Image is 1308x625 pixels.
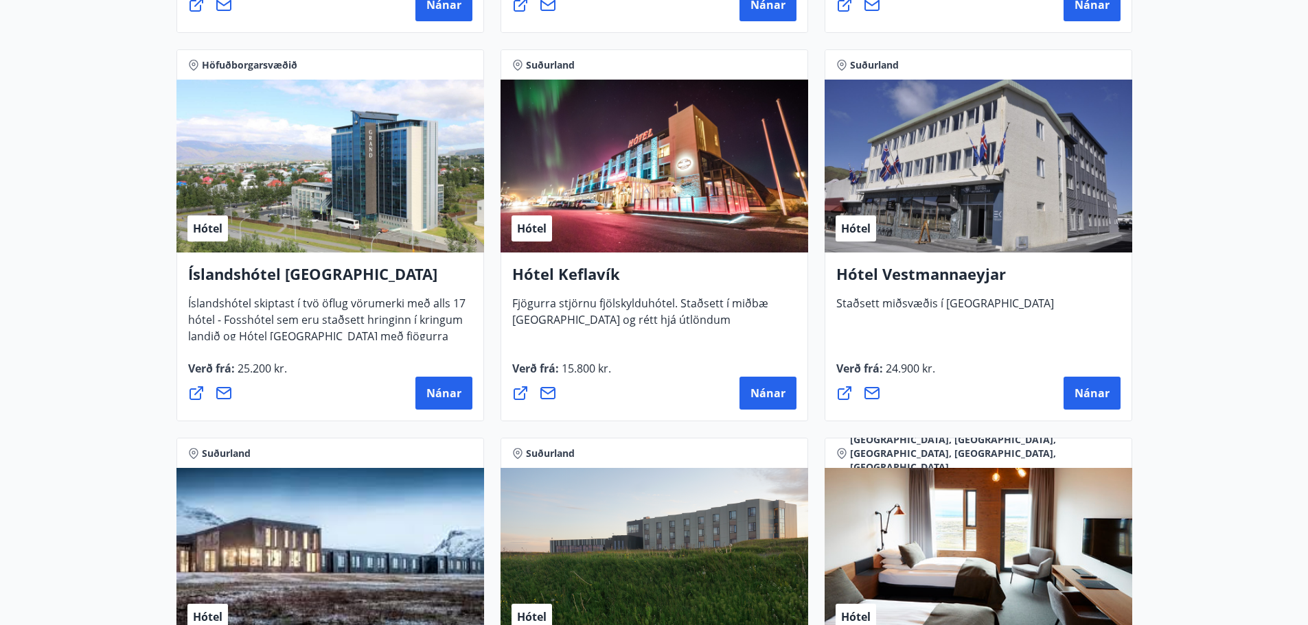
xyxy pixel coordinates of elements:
[517,609,547,624] span: Hótel
[841,221,871,236] span: Hótel
[517,221,547,236] span: Hótel
[426,386,461,401] span: Nánar
[202,447,251,460] span: Suðurland
[1064,377,1121,410] button: Nánar
[512,296,768,338] span: Fjögurra stjörnu fjölskylduhótel. Staðsett í miðbæ [GEOGRAPHIC_DATA] og rétt hjá útlöndum
[526,58,575,72] span: Suðurland
[202,58,297,72] span: Höfuðborgarsvæðið
[836,263,1121,295] h4: Hótel Vestmannaeyjar
[415,377,472,410] button: Nánar
[841,609,871,624] span: Hótel
[559,361,611,376] span: 15.800 kr.
[235,361,287,376] span: 25.200 kr.
[512,361,611,387] span: Verð frá :
[1075,386,1110,401] span: Nánar
[836,296,1054,322] span: Staðsett miðsvæðis í [GEOGRAPHIC_DATA]
[188,361,287,387] span: Verð frá :
[193,609,222,624] span: Hótel
[188,263,472,295] h4: Íslandshótel [GEOGRAPHIC_DATA]
[836,361,935,387] span: Verð frá :
[193,221,222,236] span: Hótel
[188,296,466,371] span: Íslandshótel skiptast í tvö öflug vörumerki með alls 17 hótel - Fosshótel sem eru staðsett hringi...
[526,447,575,460] span: Suðurland
[850,58,899,72] span: Suðurland
[750,386,785,401] span: Nánar
[850,433,1121,474] span: [GEOGRAPHIC_DATA], [GEOGRAPHIC_DATA], [GEOGRAPHIC_DATA], [GEOGRAPHIC_DATA], [GEOGRAPHIC_DATA]
[512,263,796,295] h4: Hótel Keflavík
[739,377,796,410] button: Nánar
[883,361,935,376] span: 24.900 kr.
